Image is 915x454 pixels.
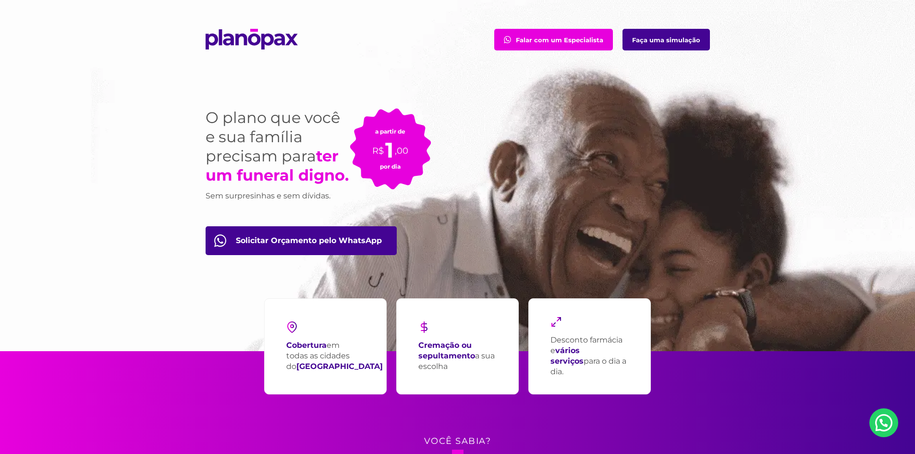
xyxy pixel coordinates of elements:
p: a sua escolha [418,340,497,372]
small: a partir de [375,128,405,135]
a: Falar com um Especialista [494,29,613,50]
a: Faça uma simulação [622,29,710,50]
strong: [GEOGRAPHIC_DATA] [296,362,383,371]
span: 1 [385,137,393,163]
img: fale com consultor [214,234,226,247]
a: Orçamento pelo WhatsApp btn-orcamento [206,226,397,255]
img: pin [286,321,298,333]
strong: Cremação ou sepultamento [418,341,475,360]
img: maximize [550,316,562,328]
img: fale com consultor [504,36,511,43]
h3: Sem surpresinhas e sem dívidas. [206,190,350,202]
h1: O plano que você e sua família precisam para [206,108,350,185]
a: Nosso Whatsapp [869,408,898,437]
p: Desconto farmácia e para o dia a dia. [550,335,629,377]
img: dollar [418,321,430,333]
strong: Cobertura [286,341,327,350]
img: planopax [206,29,298,49]
strong: vários serviços [550,346,584,366]
small: por dia [380,163,401,170]
strong: ter um funeral digno. [206,147,349,184]
p: R$ ,00 [372,135,408,157]
p: em todas as cidades do [286,340,383,372]
h4: Você sabia? [206,433,710,450]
